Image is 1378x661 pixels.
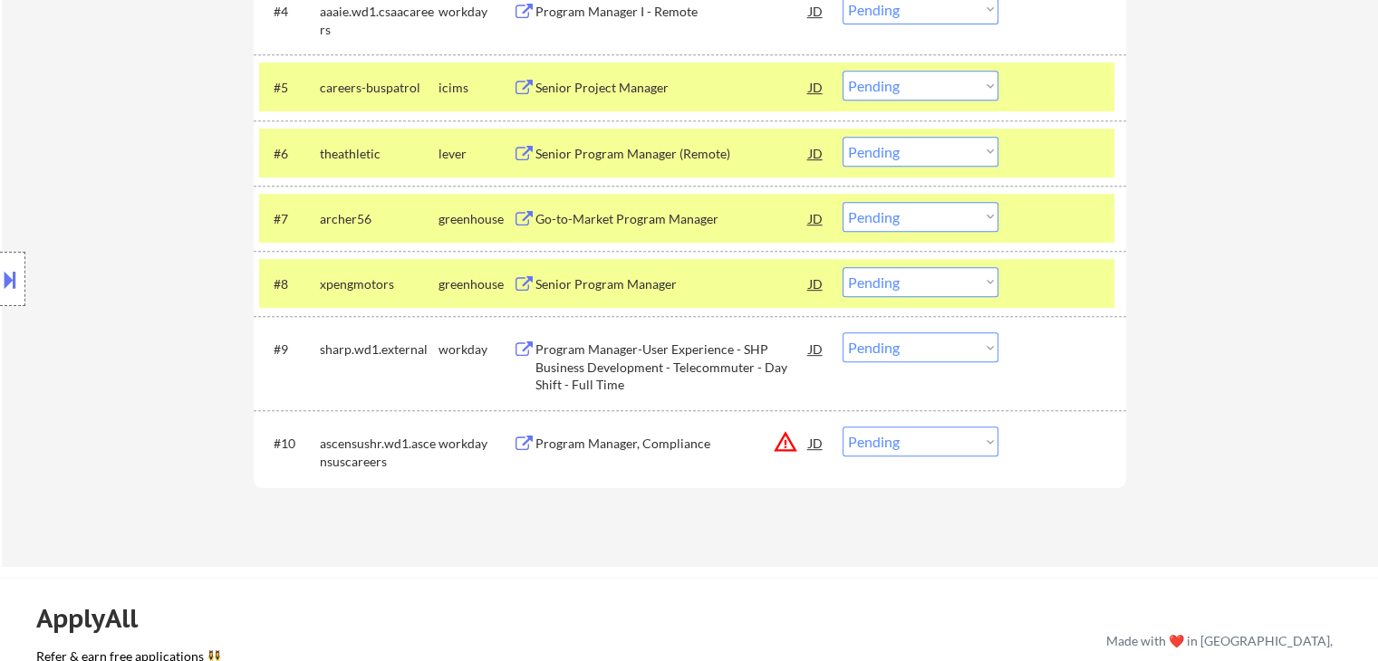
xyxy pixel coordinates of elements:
[535,3,809,21] div: Program Manager I - Remote
[438,340,513,359] div: workday
[773,429,798,455] button: warning_amber
[438,435,513,453] div: workday
[320,210,438,228] div: archer56
[438,79,513,97] div: icims
[807,426,825,459] div: JD
[807,332,825,365] div: JD
[807,202,825,235] div: JD
[36,603,159,634] div: ApplyAll
[807,71,825,103] div: JD
[438,275,513,293] div: greenhouse
[535,145,809,163] div: Senior Program Manager (Remote)
[274,79,305,97] div: #5
[320,79,438,97] div: careers-buspatrol
[320,145,438,163] div: theathletic
[438,145,513,163] div: lever
[438,3,513,21] div: workday
[438,210,513,228] div: greenhouse
[807,267,825,300] div: JD
[320,275,438,293] div: xpengmotors
[535,435,809,453] div: Program Manager, Compliance
[274,3,305,21] div: #4
[535,210,809,228] div: Go-to-Market Program Manager
[320,340,438,359] div: sharp.wd1.external
[535,275,809,293] div: Senior Program Manager
[535,79,809,97] div: Senior Project Manager
[320,3,438,38] div: aaaie.wd1.csaacareers
[807,137,825,169] div: JD
[535,340,809,394] div: Program Manager-User Experience - SHP Business Development - Telecommuter - Day Shift - Full Time
[320,435,438,470] div: ascensushr.wd1.ascensuscareers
